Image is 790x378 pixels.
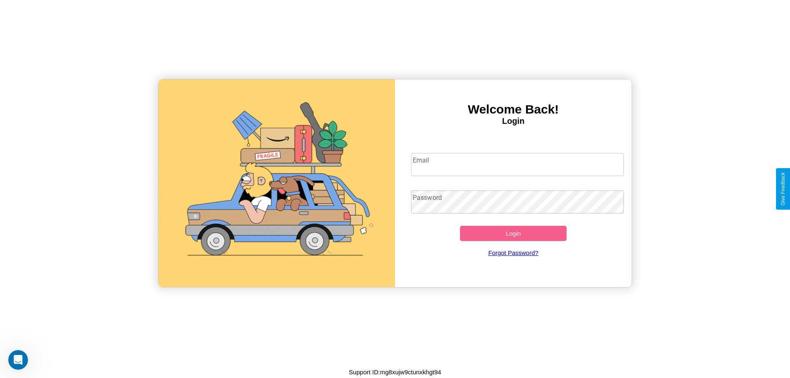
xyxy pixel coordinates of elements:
[395,116,632,126] h4: Login
[349,366,441,378] p: Support ID: mg8xujw9ctunxkhgt94
[395,102,632,116] h3: Welcome Back!
[8,350,28,370] iframe: Intercom live chat
[460,226,567,241] button: Login
[780,172,786,206] div: Give Feedback
[158,79,395,287] img: gif
[407,241,620,264] a: Forgot Password?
